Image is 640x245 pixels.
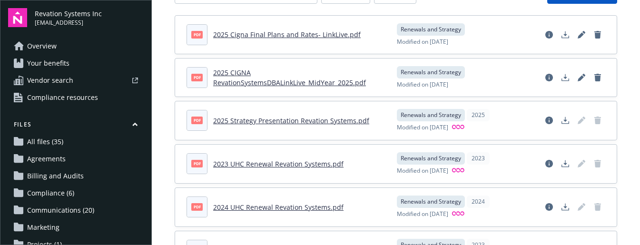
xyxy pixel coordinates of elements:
span: Renewals and Strategy [401,154,461,163]
a: 2023 UHC Renewal Revation Systems.pdf [213,159,344,168]
span: Modified on [DATE] [397,123,448,132]
a: View file details [542,27,557,42]
a: Agreements [8,151,144,167]
div: 2024 [467,196,490,208]
span: Your benefits [27,56,69,71]
span: Modified on [DATE] [397,38,448,46]
a: Download document [558,70,573,85]
span: Renewals and Strategy [401,197,461,206]
a: All files (35) [8,134,144,149]
span: Renewals and Strategy [401,25,461,34]
a: Download document [558,156,573,171]
button: Revation Systems Inc[EMAIL_ADDRESS] [35,8,144,27]
span: Edit document [574,113,589,128]
a: 2024 UHC Renewal Revation Systems.pdf [213,203,344,212]
span: Vendor search [27,73,73,88]
span: Delete document [590,113,605,128]
span: Agreements [27,151,66,167]
a: Communications (20) [8,203,144,218]
span: Edit document [574,199,589,215]
span: pdf [191,203,203,210]
span: Marketing [27,220,59,235]
span: Renewals and Strategy [401,68,461,77]
a: 2025 CIGNA RevationSystemsDBALinkLive_MidYear_2025.pdf [213,68,366,87]
a: Delete document [590,70,605,85]
a: Delete document [590,27,605,42]
a: Overview [8,39,144,54]
span: Revation Systems Inc [35,9,102,19]
span: Overview [27,39,57,54]
span: Edit document [574,156,589,171]
button: Files [8,120,144,132]
a: Compliance resources [8,90,144,105]
a: Download document [558,27,573,42]
a: View file details [542,156,557,171]
a: Billing and Audits [8,168,144,184]
span: Billing and Audits [27,168,84,184]
a: Vendor search [8,73,144,88]
img: navigator-logo.svg [8,8,27,27]
a: Edit document [574,27,589,42]
a: View file details [542,70,557,85]
div: 2023 [467,152,490,165]
span: Communications (20) [27,203,94,218]
span: pdf [191,74,203,81]
span: [EMAIL_ADDRESS] [35,19,102,27]
a: 2025 Strategy Presentation Revation Systems.pdf [213,116,369,125]
a: 2025 Cigna Final Plans and Rates- LinkLive.pdf [213,30,361,39]
span: pdf [191,160,203,167]
span: pdf [191,117,203,124]
span: Compliance (6) [27,186,74,201]
a: Your benefits [8,56,144,71]
a: View file details [542,199,557,215]
span: Delete document [590,156,605,171]
span: All files (35) [27,134,63,149]
span: Renewals and Strategy [401,111,461,119]
span: pdf [191,31,203,38]
span: Delete document [590,199,605,215]
a: Download document [558,113,573,128]
span: Modified on [DATE] [397,80,448,89]
a: Download document [558,199,573,215]
a: Marketing [8,220,144,235]
div: 2025 [467,109,490,121]
span: Compliance resources [27,90,98,105]
a: View file details [542,113,557,128]
span: Modified on [DATE] [397,167,448,176]
span: Modified on [DATE] [397,210,448,219]
a: Edit document [574,70,589,85]
a: Compliance (6) [8,186,144,201]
